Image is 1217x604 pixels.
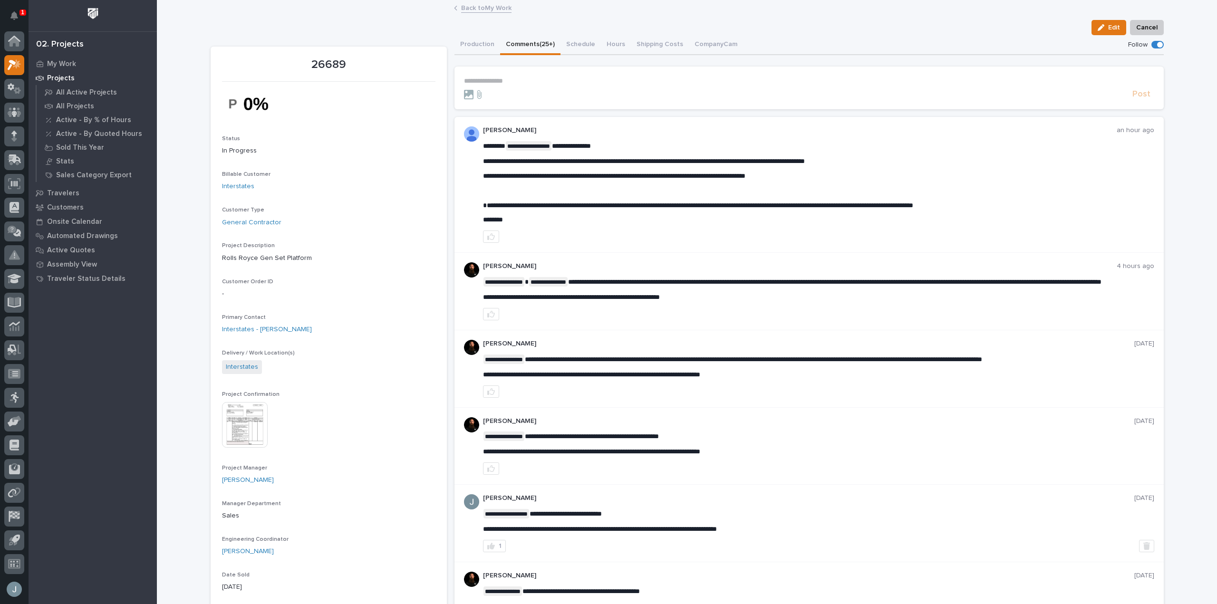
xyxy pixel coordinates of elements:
[222,465,267,471] span: Project Manager
[226,362,258,372] a: Interstates
[84,5,102,22] img: Workspace Logo
[483,572,1134,580] p: [PERSON_NAME]
[222,207,264,213] span: Customer Type
[464,126,479,142] img: AOh14GhUnP333BqRmXh-vZ-TpYZQaFVsuOFmGre8SRZf2A=s96-c
[601,35,631,55] button: Hours
[1134,340,1154,348] p: [DATE]
[483,230,499,243] button: like this post
[29,257,157,271] a: Assembly View
[222,546,274,556] a: [PERSON_NAME]
[1134,494,1154,502] p: [DATE]
[483,494,1134,502] p: [PERSON_NAME]
[47,260,97,269] p: Assembly View
[47,203,84,212] p: Customers
[56,102,94,111] p: All Projects
[222,87,293,120] img: OWtMvAN98fXiO4ojUZ_q9nIv1CcG2r4P51cbNEWszDM
[222,218,281,228] a: General Contractor
[222,279,273,285] span: Customer Order ID
[1108,23,1120,32] span: Edit
[37,113,157,126] a: Active - By % of Hours
[222,325,312,335] a: Interstates - [PERSON_NAME]
[483,308,499,320] button: like this post
[47,246,95,255] p: Active Quotes
[222,392,280,397] span: Project Confirmation
[222,253,435,263] p: Rolls Royce Gen Set Platform
[1129,89,1154,100] button: Post
[37,99,157,113] a: All Projects
[4,579,24,599] button: users-avatar
[483,540,506,552] button: 1
[1134,417,1154,425] p: [DATE]
[454,35,500,55] button: Production
[47,218,102,226] p: Onsite Calendar
[1091,20,1126,35] button: Edit
[1130,20,1164,35] button: Cancel
[499,543,502,549] div: 1
[36,39,84,50] div: 02. Projects
[483,385,499,398] button: like this post
[222,475,274,485] a: [PERSON_NAME]
[47,60,76,68] p: My Work
[222,146,435,156] p: In Progress
[1136,22,1158,33] span: Cancel
[29,214,157,229] a: Onsite Calendar
[483,462,499,475] button: like this post
[689,35,743,55] button: CompanyCam
[37,154,157,168] a: Stats
[464,262,479,278] img: zmKUmRVDQjmBLfnAs97p
[560,35,601,55] button: Schedule
[29,186,157,200] a: Travelers
[56,88,117,97] p: All Active Projects
[47,189,79,198] p: Travelers
[1132,89,1150,100] span: Post
[483,340,1134,348] p: [PERSON_NAME]
[47,232,118,240] p: Automated Drawings
[37,127,157,140] a: Active - By Quoted Hours
[56,116,131,125] p: Active - By % of Hours
[29,271,157,286] a: Traveler Status Details
[222,511,435,521] p: Sales
[1134,572,1154,580] p: [DATE]
[464,417,479,432] img: zmKUmRVDQjmBLfnAs97p
[56,157,74,166] p: Stats
[500,35,560,55] button: Comments (25+)
[483,262,1117,270] p: [PERSON_NAME]
[56,171,132,180] p: Sales Category Export
[1117,262,1154,270] p: 4 hours ago
[464,572,479,587] img: zmKUmRVDQjmBLfnAs97p
[222,537,289,542] span: Engineering Coordinator
[21,9,24,16] p: 1
[631,35,689,55] button: Shipping Costs
[4,6,24,26] button: Notifications
[37,86,157,99] a: All Active Projects
[1128,41,1148,49] p: Follow
[222,289,435,299] p: -
[29,243,157,257] a: Active Quotes
[47,74,75,83] p: Projects
[222,172,270,177] span: Billable Customer
[222,182,254,192] a: Interstates
[29,229,157,243] a: Automated Drawings
[1117,126,1154,134] p: an hour ago
[47,275,126,283] p: Traveler Status Details
[37,168,157,182] a: Sales Category Export
[222,243,275,249] span: Project Description
[222,58,435,72] p: 26689
[37,141,157,154] a: Sold This Year
[222,582,435,592] p: [DATE]
[56,144,104,152] p: Sold This Year
[222,350,295,356] span: Delivery / Work Location(s)
[483,417,1134,425] p: [PERSON_NAME]
[222,501,281,507] span: Manager Department
[464,340,479,355] img: zmKUmRVDQjmBLfnAs97p
[56,130,142,138] p: Active - By Quoted Hours
[461,2,512,13] a: Back toMy Work
[222,572,250,578] span: Date Sold
[12,11,24,27] div: Notifications1
[483,126,1117,134] p: [PERSON_NAME]
[464,494,479,509] img: ACg8ocIJHU6JEmo4GV-3KL6HuSvSpWhSGqG5DdxF6tKpN6m2=s96-c
[222,136,240,142] span: Status
[29,200,157,214] a: Customers
[29,57,157,71] a: My Work
[1139,540,1154,552] button: Delete post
